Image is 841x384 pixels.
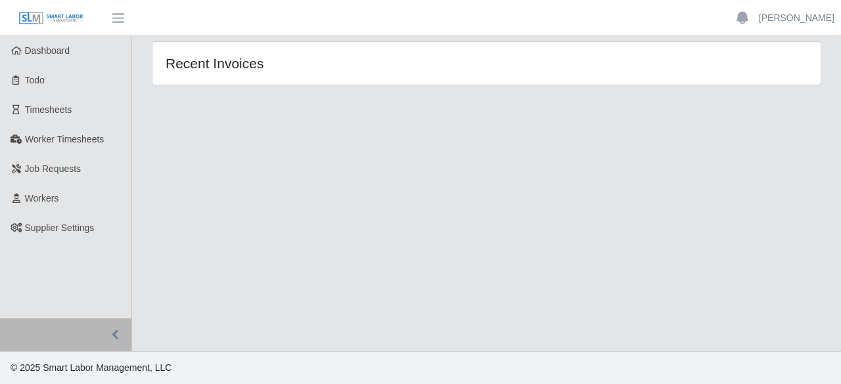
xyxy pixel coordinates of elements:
span: Timesheets [25,104,72,115]
span: Supplier Settings [25,223,95,233]
a: [PERSON_NAME] [759,11,834,25]
h4: Recent Invoices [166,55,422,72]
span: Dashboard [25,45,70,56]
span: © 2025 Smart Labor Management, LLC [11,362,171,373]
img: SLM Logo [18,11,84,26]
span: Worker Timesheets [25,134,104,144]
span: Workers [25,193,59,203]
span: Job Requests [25,163,81,174]
span: Todo [25,75,45,85]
